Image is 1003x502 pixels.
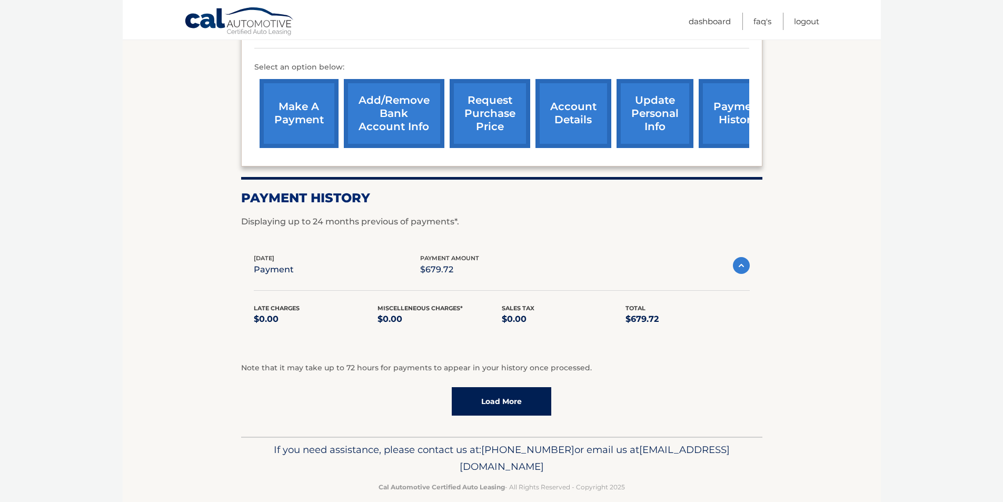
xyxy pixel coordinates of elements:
[241,190,762,206] h2: Payment History
[248,481,756,493] p: - All Rights Reserved - Copyright 2025
[379,483,505,491] strong: Cal Automotive Certified Auto Leasing
[260,79,339,148] a: make a payment
[241,215,762,228] p: Displaying up to 24 months previous of payments*.
[617,79,693,148] a: update personal info
[460,444,730,473] span: [EMAIL_ADDRESS][DOMAIN_NAME]
[254,254,274,262] span: [DATE]
[420,262,479,277] p: $679.72
[254,61,749,74] p: Select an option below:
[254,262,294,277] p: payment
[378,304,463,312] span: Miscelleneous Charges*
[248,441,756,475] p: If you need assistance, please contact us at: or email us at
[733,257,750,274] img: accordion-active.svg
[535,79,611,148] a: account details
[625,312,750,327] p: $679.72
[753,13,771,30] a: FAQ's
[481,444,574,456] span: [PHONE_NUMBER]
[699,79,778,148] a: payment history
[625,304,646,312] span: Total
[254,304,300,312] span: Late Charges
[794,13,819,30] a: Logout
[254,312,378,327] p: $0.00
[502,304,534,312] span: Sales Tax
[241,362,762,375] p: Note that it may take up to 72 hours for payments to appear in your history once processed.
[378,312,502,327] p: $0.00
[184,7,295,37] a: Cal Automotive
[502,312,626,327] p: $0.00
[450,79,530,148] a: request purchase price
[689,13,731,30] a: Dashboard
[452,387,551,416] a: Load More
[344,79,444,148] a: Add/Remove bank account info
[420,254,479,262] span: payment amount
